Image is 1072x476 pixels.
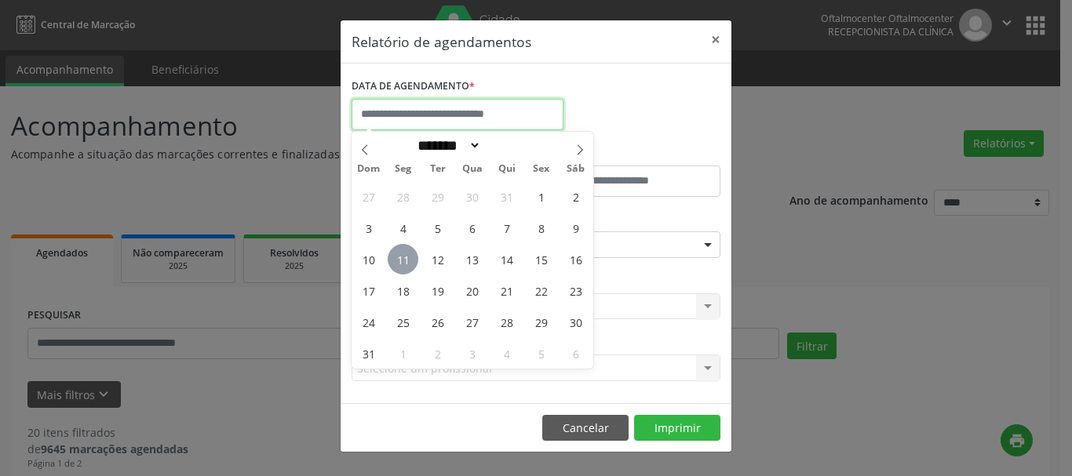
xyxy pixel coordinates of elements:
[560,275,591,306] span: Agosto 23, 2025
[491,213,522,243] span: Agosto 7, 2025
[388,181,418,212] span: Julho 28, 2025
[353,244,384,274] span: Agosto 10, 2025
[491,275,522,306] span: Agosto 21, 2025
[491,244,522,274] span: Agosto 14, 2025
[388,244,418,274] span: Agosto 11, 2025
[352,164,386,174] span: Dom
[491,338,522,369] span: Setembro 4, 2025
[526,213,556,243] span: Agosto 8, 2025
[412,137,481,154] select: Month
[457,275,487,306] span: Agosto 20, 2025
[388,275,418,306] span: Agosto 18, 2025
[542,415,629,441] button: Cancelar
[457,213,487,243] span: Agosto 6, 2025
[422,307,453,337] span: Agosto 26, 2025
[700,20,731,59] button: Close
[422,213,453,243] span: Agosto 5, 2025
[560,244,591,274] span: Agosto 16, 2025
[490,164,524,174] span: Qui
[524,164,559,174] span: Sex
[353,275,384,306] span: Agosto 17, 2025
[540,141,720,165] label: ATÉ
[559,164,593,174] span: Sáb
[388,307,418,337] span: Agosto 25, 2025
[422,338,453,369] span: Setembro 2, 2025
[560,213,591,243] span: Agosto 9, 2025
[560,307,591,337] span: Agosto 30, 2025
[457,244,487,274] span: Agosto 13, 2025
[457,307,487,337] span: Agosto 27, 2025
[560,181,591,212] span: Agosto 2, 2025
[422,244,453,274] span: Agosto 12, 2025
[491,181,522,212] span: Julho 31, 2025
[353,213,384,243] span: Agosto 3, 2025
[422,275,453,306] span: Agosto 19, 2025
[455,164,490,174] span: Qua
[388,338,418,369] span: Setembro 1, 2025
[421,164,455,174] span: Ter
[457,338,487,369] span: Setembro 3, 2025
[491,307,522,337] span: Agosto 28, 2025
[526,338,556,369] span: Setembro 5, 2025
[526,307,556,337] span: Agosto 29, 2025
[457,181,487,212] span: Julho 30, 2025
[526,244,556,274] span: Agosto 15, 2025
[386,164,421,174] span: Seg
[634,415,720,441] button: Imprimir
[352,74,475,99] label: DATA DE AGENDAMENTO
[388,213,418,243] span: Agosto 4, 2025
[353,307,384,337] span: Agosto 24, 2025
[353,338,384,369] span: Agosto 31, 2025
[526,275,556,306] span: Agosto 22, 2025
[560,338,591,369] span: Setembro 6, 2025
[353,181,384,212] span: Julho 27, 2025
[352,31,531,52] h5: Relatório de agendamentos
[526,181,556,212] span: Agosto 1, 2025
[481,137,533,154] input: Year
[422,181,453,212] span: Julho 29, 2025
